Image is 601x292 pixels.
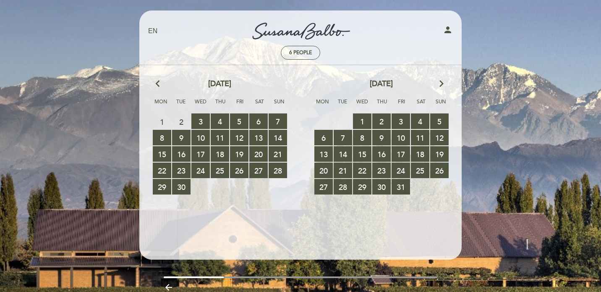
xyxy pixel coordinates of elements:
span: 28 [269,163,287,178]
span: Tue [172,97,189,113]
span: 20 [314,163,333,178]
a: Turismo [PERSON_NAME] Wines [248,20,353,43]
span: Wed [354,97,371,113]
span: 10 [191,130,210,145]
span: 25 [211,163,229,178]
span: 2 [372,113,391,129]
span: 31 [392,179,410,195]
span: Sat [251,97,268,113]
span: 9 [372,130,391,145]
span: 17 [191,146,210,162]
span: 24 [392,163,410,178]
span: 4 [211,113,229,129]
span: 12 [230,130,248,145]
span: 26 [230,163,248,178]
span: 6 [314,130,333,145]
span: Fri [393,97,410,113]
span: 19 [230,146,248,162]
span: Thu [212,97,229,113]
span: Wed [192,97,209,113]
span: 15 [353,146,371,162]
span: 3 [191,113,210,129]
span: 23 [172,163,191,178]
span: 18 [211,146,229,162]
span: Fri [232,97,248,113]
span: 15 [153,146,171,162]
span: Sun [433,97,449,113]
span: 29 [353,179,371,195]
span: 6 people [289,50,312,56]
span: 30 [172,179,191,195]
i: arrow_forward_ios [438,79,445,89]
span: 16 [172,146,191,162]
span: 11 [411,130,429,145]
span: Mon [153,97,170,113]
span: [DATE] [208,79,231,89]
span: 27 [314,179,333,195]
span: 13 [314,146,333,162]
span: 23 [372,163,391,178]
span: 5 [230,113,248,129]
span: 12 [430,130,449,145]
span: Tue [334,97,351,113]
span: 7 [269,113,287,129]
span: [DATE] [370,79,393,89]
span: 29 [153,179,171,195]
span: 25 [411,163,429,178]
span: 22 [153,163,171,178]
button: person [443,25,453,38]
span: 6 [249,113,268,129]
span: 26 [430,163,449,178]
span: 10 [392,130,410,145]
span: 14 [269,130,287,145]
span: Mon [314,97,331,113]
span: 22 [353,163,371,178]
span: 5 [430,113,449,129]
span: 16 [372,146,391,162]
span: 28 [334,179,352,195]
span: 19 [430,146,449,162]
span: 4 [411,113,429,129]
span: Thu [374,97,390,113]
span: 3 [392,113,410,129]
span: 8 [153,130,171,145]
span: 1 [153,114,171,129]
span: Sun [271,97,288,113]
span: 7 [334,130,352,145]
span: 18 [411,146,429,162]
span: 24 [191,163,210,178]
span: 13 [249,130,268,145]
span: 9 [172,130,191,145]
span: 2 [172,114,191,129]
span: 30 [372,179,391,195]
span: 17 [392,146,410,162]
span: 8 [353,130,371,145]
i: person [443,25,453,35]
span: 14 [334,146,352,162]
span: 1 [353,113,371,129]
span: 27 [249,163,268,178]
i: arrow_back_ios [156,79,163,89]
span: Sat [413,97,430,113]
span: 11 [211,130,229,145]
span: 21 [269,146,287,162]
span: 20 [249,146,268,162]
span: 21 [334,163,352,178]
